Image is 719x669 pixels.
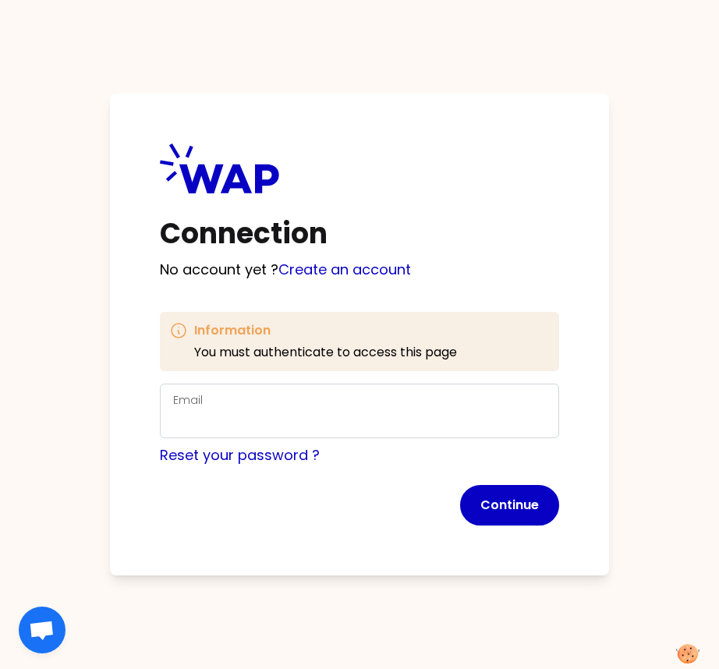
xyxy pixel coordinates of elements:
h1: Connection [160,218,559,250]
label: Email [173,392,203,408]
a: Create an account [278,260,411,279]
p: You must authenticate to access this page [194,343,457,362]
button: Continue [460,485,559,526]
p: No account yet ? [160,259,559,281]
div: Ouvrir le chat [19,607,66,653]
h3: Information [194,321,457,340]
a: Reset your password ? [160,445,320,465]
